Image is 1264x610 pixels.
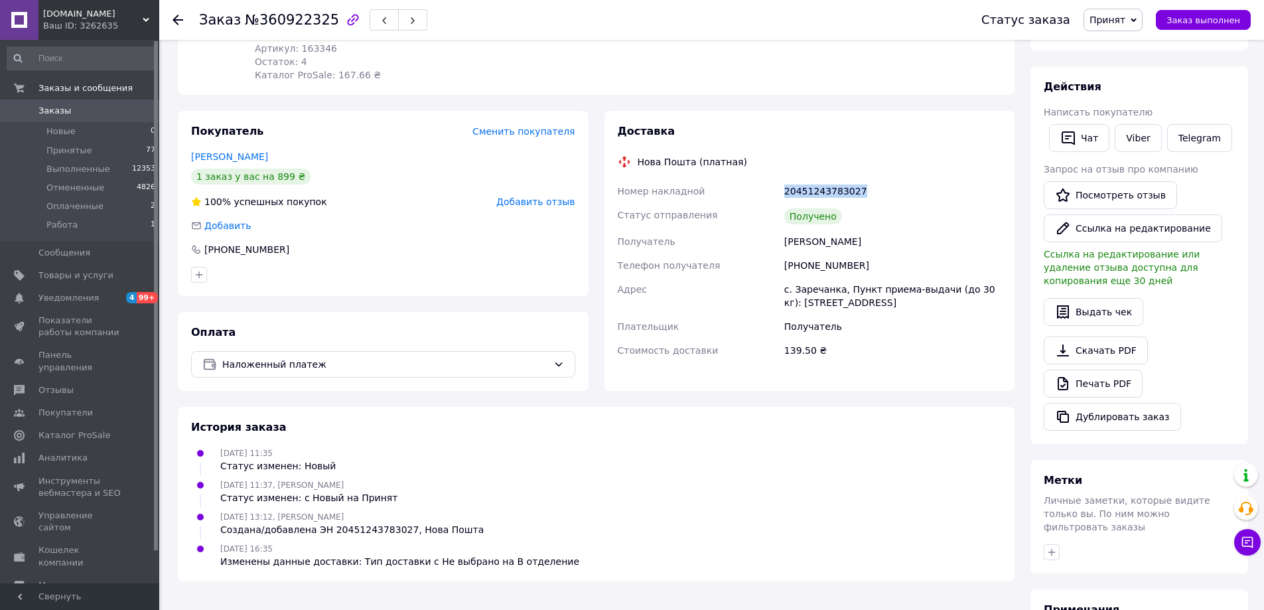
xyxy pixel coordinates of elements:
[38,544,123,568] span: Кошелек компании
[782,277,1004,315] div: с. Заречанка, Пункт приема-выдачи (до 30 кг): [STREET_ADDRESS]
[132,163,155,175] span: 12353
[1044,214,1222,242] button: Ссылка на редактирование
[1115,124,1161,152] a: Viber
[38,269,113,281] span: Товары и услуги
[204,220,251,231] span: Добавить
[191,326,236,339] span: Оплата
[472,126,575,137] span: Сменить покупателя
[38,475,123,499] span: Инструменты вебмастера и SEO
[38,292,99,304] span: Уведомления
[1044,249,1200,286] span: Ссылка на редактирование или удаление отзыва доступна для копирования еще 30 дней
[38,384,74,396] span: Отзывы
[46,125,76,137] span: Новые
[618,260,721,271] span: Телефон получателя
[1044,164,1198,175] span: Запрос на отзыв про компанию
[496,196,575,207] span: Добавить отзыв
[782,254,1004,277] div: [PHONE_NUMBER]
[782,315,1004,339] div: Получатель
[126,292,137,303] span: 4
[199,12,241,28] span: Заказ
[1234,529,1261,556] button: Чат с покупателем
[255,30,283,40] span: 899 ₴
[191,195,327,208] div: успешных покупок
[255,43,337,54] span: Артикул: 163346
[38,315,123,339] span: Показатели работы компании
[1044,80,1101,93] span: Действия
[137,182,155,194] span: 4826
[43,8,143,20] span: imne.com.ua
[1089,15,1125,25] span: Принят
[245,12,339,28] span: №360922325
[1044,403,1181,431] button: Дублировать заказ
[618,125,675,137] span: Доставка
[220,491,397,504] div: Статус изменен: с Новый на Принят
[46,145,92,157] span: Принятые
[782,339,1004,362] div: 139.50 ₴
[1044,474,1082,487] span: Метки
[46,219,78,231] span: Работа
[203,243,291,256] div: [PHONE_NUMBER]
[1044,495,1210,532] span: Личные заметки, которые видите только вы. По ним можно фильтровать заказы
[782,230,1004,254] div: [PERSON_NAME]
[220,459,336,473] div: Статус изменен: Новый
[220,555,579,568] div: Изменены данные доставки: Тип доставки с Не выбрано на В отделение
[618,186,705,196] span: Номер накладной
[46,163,110,175] span: Выполненные
[191,125,263,137] span: Покупатель
[191,151,268,162] a: [PERSON_NAME]
[618,345,719,356] span: Стоимость доставки
[1156,10,1251,30] button: Заказ выполнен
[220,544,273,554] span: [DATE] 16:35
[204,196,231,207] span: 100%
[38,82,133,94] span: Заказы и сообщения
[38,429,110,441] span: Каталог ProSale
[191,421,287,433] span: История заказа
[38,105,71,117] span: Заказы
[784,208,842,224] div: Получено
[220,523,484,536] div: Создана/добавлена ЭН 20451243783027, Нова Пошта
[255,56,307,67] span: Остаток: 4
[220,481,344,490] span: [DATE] 11:37, [PERSON_NAME]
[981,13,1070,27] div: Статус заказа
[146,145,155,157] span: 77
[38,510,123,534] span: Управление сайтом
[38,579,72,591] span: Маркет
[7,46,157,70] input: Поиск
[1044,370,1143,398] a: Печать PDF
[173,13,183,27] div: Вернуться назад
[46,182,104,194] span: Отмененные
[1166,15,1240,25] span: Заказ выполнен
[220,512,344,522] span: [DATE] 13:12, [PERSON_NAME]
[191,169,311,185] div: 1 заказ у вас на 899 ₴
[220,449,273,458] span: [DATE] 11:35
[287,31,324,40] span: 943,64 ₴
[38,349,123,373] span: Панель управления
[1044,181,1177,209] a: Посмотреть отзыв
[255,70,381,80] span: Каталог ProSale: 167.66 ₴
[1167,124,1232,152] a: Telegram
[1044,298,1143,326] button: Выдать чек
[43,20,159,32] div: Ваш ID: 3262635
[38,247,90,259] span: Сообщения
[38,452,88,464] span: Аналитика
[1049,124,1109,152] button: Чат
[151,200,155,212] span: 2
[634,155,750,169] div: Нова Пошта (платная)
[618,236,675,247] span: Получатель
[618,210,718,220] span: Статус отправления
[1044,337,1148,364] a: Скачать PDF
[782,179,1004,203] div: 20451243783027
[137,292,159,303] span: 99+
[46,200,104,212] span: Оплаченные
[1044,107,1153,117] span: Написать покупателю
[618,284,647,295] span: Адрес
[151,125,155,137] span: 0
[618,321,679,332] span: Плательщик
[222,357,548,372] span: Наложенный платеж
[38,407,93,419] span: Покупатели
[151,219,155,231] span: 1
